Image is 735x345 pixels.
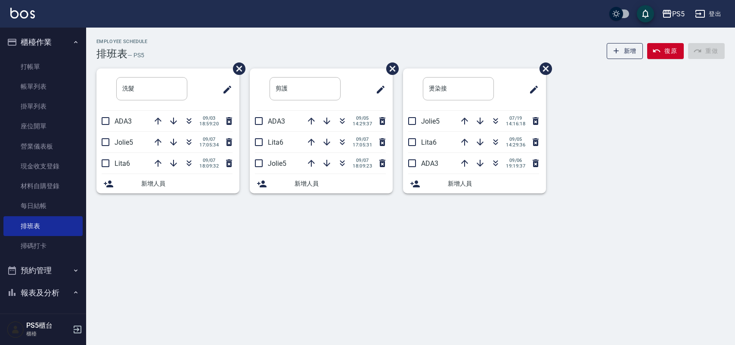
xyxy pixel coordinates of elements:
[3,176,83,196] a: 材料自購登錄
[647,43,684,59] button: 復原
[199,137,219,142] span: 09/07
[3,137,83,156] a: 營業儀表板
[116,77,187,100] input: 排版標題
[3,307,83,327] a: 報表目錄
[250,174,393,193] div: 新增人員
[423,77,494,100] input: 排版標題
[199,158,219,163] span: 09/07
[199,142,219,148] span: 17:05:34
[353,158,372,163] span: 09/07
[270,77,341,100] input: 排版標題
[127,51,144,60] h6: — PS5
[353,137,372,142] span: 09/07
[96,48,127,60] h3: 排班表
[506,163,525,169] span: 19:19:37
[506,121,525,127] span: 14:16:18
[3,116,83,136] a: 座位開單
[217,79,233,100] span: 修改班表的標題
[421,117,440,125] span: Jolie5
[3,282,83,304] button: 報表及分析
[658,5,688,23] button: PS5
[3,96,83,116] a: 掛單列表
[10,8,35,19] img: Logo
[353,115,372,121] span: 09/05
[506,158,525,163] span: 09/06
[115,117,132,125] span: ADA3
[3,196,83,216] a: 每日結帳
[3,259,83,282] button: 預約管理
[3,156,83,176] a: 現金收支登錄
[533,56,553,81] span: 刪除班表
[3,31,83,53] button: 櫃檯作業
[3,77,83,96] a: 帳單列表
[421,138,437,146] span: Lita6
[115,159,130,168] span: Lita6
[199,121,219,127] span: 18:59:20
[353,163,372,169] span: 18:09:23
[607,43,643,59] button: 新增
[268,138,283,146] span: Lita6
[524,79,539,100] span: 修改班表的標題
[421,159,438,168] span: ADA3
[3,57,83,77] a: 打帳單
[226,56,247,81] span: 刪除班表
[3,236,83,256] a: 掃碼打卡
[672,9,685,19] div: PS5
[268,159,286,168] span: Jolie5
[268,117,285,125] span: ADA3
[7,321,24,338] img: Person
[353,142,372,148] span: 17:05:31
[26,321,70,330] h5: PS5櫃台
[96,174,239,193] div: 新增人員
[370,79,386,100] span: 修改班表的標題
[199,115,219,121] span: 09/03
[26,330,70,338] p: 櫃檯
[506,137,525,142] span: 09/05
[295,179,386,188] span: 新增人員
[115,138,133,146] span: Jolie5
[692,6,725,22] button: 登出
[448,179,539,188] span: 新增人員
[506,142,525,148] span: 14:29:36
[403,174,546,193] div: 新增人員
[199,163,219,169] span: 18:09:32
[96,39,148,44] h2: Employee Schedule
[141,179,233,188] span: 新增人員
[380,56,400,81] span: 刪除班表
[3,216,83,236] a: 排班表
[506,115,525,121] span: 07/19
[637,5,654,22] button: save
[353,121,372,127] span: 14:29:37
